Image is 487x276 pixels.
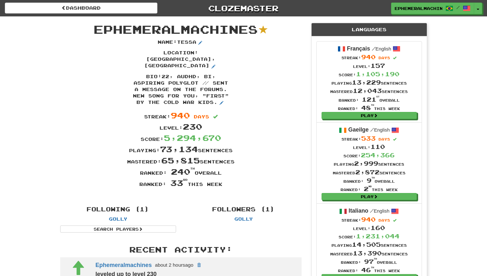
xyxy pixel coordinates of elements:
p: Bio : 22, audhd, bi, aspiring polyglot // Sent a message on the forums. New song for you, "first"... [133,73,229,107]
span: Streak includes today. [393,56,397,60]
div: Score: [330,232,408,240]
div: Level: [55,121,306,132]
span: 1,231,044 [356,233,399,240]
span: 160 [370,224,385,231]
sup: th [190,167,195,170]
sup: th [371,266,374,269]
div: Playing sentences [333,159,406,168]
span: 2 [364,185,372,192]
div: Playing: sentences [55,143,306,155]
span: 97 [364,258,377,265]
div: Level: [330,61,408,70]
span: 13,229 [352,79,381,86]
span: / [370,208,374,214]
sup: nd [369,185,372,188]
div: Streak: [55,110,306,121]
h4: Following (1) [60,206,176,213]
div: Streak: [333,134,406,143]
div: Level: [333,143,406,151]
strong: Français [347,45,370,52]
span: 940 [171,110,190,120]
a: Clozemaster [167,3,320,14]
h4: Followers (1) [186,206,302,213]
span: 14,505 [352,241,381,248]
strong: Gaeilge [348,126,369,133]
span: 73,134 [160,144,198,154]
div: Score: [330,70,408,78]
div: Score: [55,132,306,143]
div: Level: [330,224,408,232]
span: 46 [361,266,374,273]
div: Languages [312,23,427,36]
span: 240 [171,167,195,176]
span: Ephemeralmachines [94,22,258,36]
div: Playing sentences [330,78,408,87]
span: 5,294,670 [164,133,221,143]
sup: th [371,104,374,106]
div: Mastered sentences [330,87,408,95]
h3: Recent Activity: [60,245,302,254]
div: Ranked: overall [55,166,306,177]
small: English [370,208,389,214]
span: 2,999 [354,160,378,167]
span: 121 [362,96,379,103]
a: Search Players [60,225,176,233]
a: Ephemeralmachines / [391,3,474,14]
div: Ranked: this week [55,177,306,189]
span: 230 [183,122,202,131]
span: 940 [361,216,376,223]
span: days [379,56,390,60]
span: / [370,127,374,133]
div: Mastered sentences [333,168,406,176]
small: about 2 hours ago [155,262,193,268]
span: / [372,46,376,51]
span: days [379,218,390,222]
span: days [379,137,390,141]
a: Ephemeralmachines [96,262,152,268]
span: 13,390 [353,250,382,257]
a: golly [234,216,253,222]
span: 9 [367,177,375,184]
small: English [372,46,391,51]
span: 254,366 [361,152,395,159]
a: Play [322,112,417,119]
p: Location : [GEOGRAPHIC_DATA], [GEOGRAPHIC_DATA] [133,50,229,70]
p: Name : Tessa [158,39,204,47]
div: Ranked: this week [333,185,406,193]
small: English [370,127,390,133]
div: Streak: [330,53,408,61]
div: Streak: [330,215,408,224]
div: Ranked: overall [330,95,408,104]
iframe: X Post Button [158,192,179,198]
div: Playing sentences [330,240,408,249]
strong: Italiano [349,207,368,214]
span: 48 [361,104,374,111]
span: 940 [361,53,376,60]
span: Ephemeralmachines [395,5,442,11]
span: / [456,5,460,10]
iframe: fb:share_button Facebook Social Plugin [182,192,203,198]
div: Ranked: this week [330,266,408,274]
sup: st [376,96,379,98]
span: 33 [170,178,188,188]
span: 1,105,190 [356,70,399,78]
span: days [194,114,209,119]
a: golly [109,216,127,222]
div: Mastered: sentences [55,155,306,166]
span: 65,815 [161,155,200,165]
span: Streak includes today. [393,219,397,222]
sup: rd [183,178,188,181]
span: 12,043 [353,87,382,94]
a: Dashboard [5,3,157,14]
sup: th [371,177,375,179]
div: Score: [333,151,406,159]
div: Ranked: this week [330,104,408,112]
span: 533 [361,135,376,142]
div: Mastered sentences [330,249,408,257]
div: Ranked: overall [330,257,408,266]
span: 110 [370,143,385,150]
span: Streak includes today. [393,138,397,141]
sup: th [374,258,377,260]
div: Ranked: overall [333,176,406,185]
span: 2,872 [355,169,379,176]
